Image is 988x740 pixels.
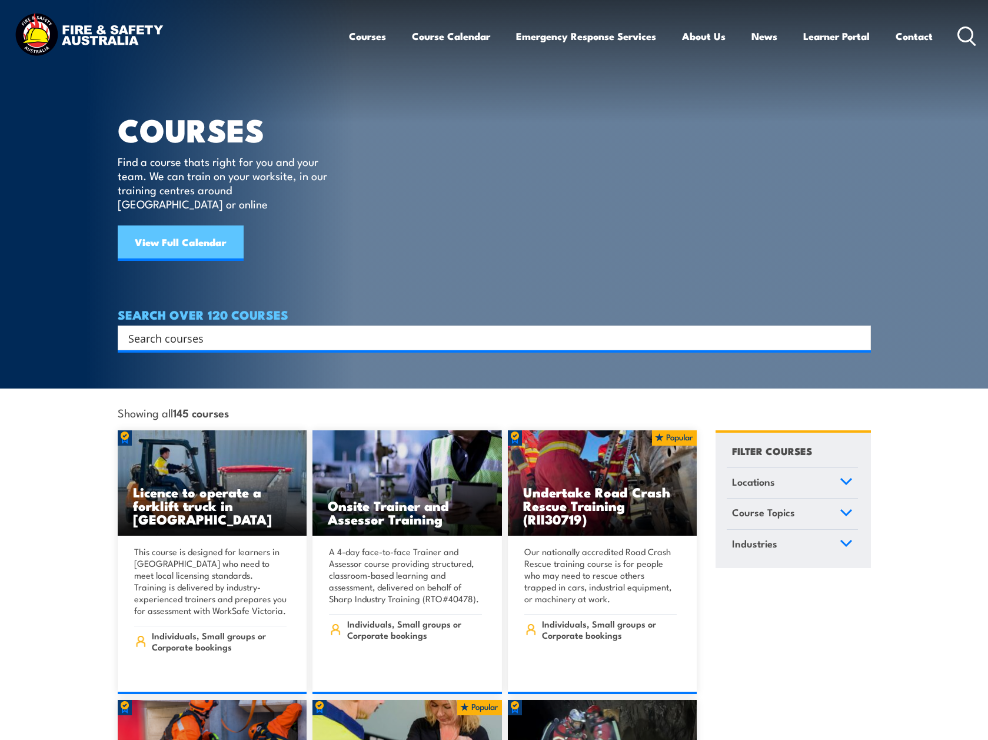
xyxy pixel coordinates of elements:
[727,530,858,560] a: Industries
[118,430,307,536] a: Licence to operate a forklift truck in [GEOGRAPHIC_DATA]
[542,618,677,641] span: Individuals, Small groups or Corporate bookings
[347,618,482,641] span: Individuals, Small groups or Corporate bookings
[312,430,502,536] img: Safety For Leaders
[328,499,487,526] h3: Onsite Trainer and Assessor Training
[131,330,847,346] form: Search form
[896,21,933,52] a: Contact
[850,330,867,346] button: Search magnifier button
[118,406,229,419] span: Showing all
[732,474,775,490] span: Locations
[118,154,332,211] p: Find a course thats right for you and your team. We can train on your worksite, in our training c...
[412,21,490,52] a: Course Calendar
[732,505,795,520] span: Course Topics
[329,546,482,605] p: A 4-day face-to-face Trainer and Assessor course providing structured, classroom-based learning a...
[682,21,726,52] a: About Us
[128,329,845,347] input: Search input
[524,546,677,605] p: Our nationally accredited Road Crash Rescue training course is for people who may need to rescue ...
[134,546,287,616] p: This course is designed for learners in [GEOGRAPHIC_DATA] who need to meet local licensing standa...
[516,21,656,52] a: Emergency Response Services
[118,430,307,536] img: Licence to operate a forklift truck Training
[312,430,502,536] a: Onsite Trainer and Assessor Training
[152,630,287,652] span: Individuals, Small groups or Corporate bookings
[118,225,244,261] a: View Full Calendar
[751,21,777,52] a: News
[133,485,292,526] h3: Licence to operate a forklift truck in [GEOGRAPHIC_DATA]
[118,308,871,321] h4: SEARCH OVER 120 COURSES
[727,468,858,499] a: Locations
[727,499,858,529] a: Course Topics
[173,404,229,420] strong: 145 courses
[508,430,697,536] img: Road Crash Rescue Training
[732,536,777,552] span: Industries
[523,485,682,526] h3: Undertake Road Crash Rescue Training (RII30719)
[349,21,386,52] a: Courses
[803,21,870,52] a: Learner Portal
[118,115,344,143] h1: COURSES
[508,430,697,536] a: Undertake Road Crash Rescue Training (RII30719)
[732,443,812,459] h4: FILTER COURSES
